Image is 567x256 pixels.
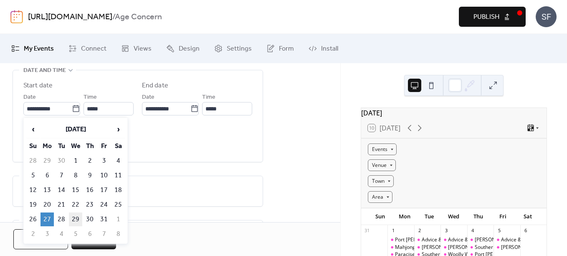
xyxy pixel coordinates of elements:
[202,92,215,102] span: Time
[83,183,96,197] td: 16
[112,9,115,25] b: /
[422,244,493,251] div: [PERSON_NAME] Gadget Clinic
[62,37,113,60] a: Connect
[422,236,488,243] div: Advice & Information Centre
[536,6,557,27] div: SF
[69,154,82,168] td: 1
[26,183,40,197] td: 12
[40,139,54,153] th: Mo
[83,139,96,153] th: Th
[84,92,97,102] span: Time
[55,183,68,197] td: 14
[111,227,125,241] td: 8
[414,244,440,251] div: Ramsey Gadget Clinic
[40,154,54,168] td: 29
[28,235,53,245] span: Cancel
[97,183,111,197] td: 17
[441,208,466,225] div: Wed
[83,169,96,182] td: 9
[26,198,40,212] td: 19
[390,228,396,234] div: 1
[448,236,514,243] div: Advice & Information Centre
[361,108,547,118] div: [DATE]
[55,154,68,168] td: 30
[55,227,68,241] td: 4
[160,37,206,60] a: Design
[111,212,125,226] td: 1
[55,212,68,226] td: 28
[459,7,526,27] button: Publish
[69,198,82,212] td: 22
[440,244,467,251] div: Douglas Gadget Clinic
[86,235,101,245] span: Save
[13,229,68,249] button: Cancel
[494,236,520,243] div: Advice & Information Centre
[23,81,53,91] div: Start date
[515,208,540,225] div: Sat
[28,9,112,25] a: [URL][DOMAIN_NAME]
[134,44,152,54] span: Views
[494,244,520,251] div: Ramsey Gadget Clinic
[5,37,60,60] a: My Events
[69,183,82,197] td: 15
[97,154,111,168] td: 3
[179,44,200,54] span: Design
[40,169,54,182] td: 6
[440,236,467,243] div: Advice & Information Centre
[81,44,106,54] span: Connect
[491,208,515,225] div: Fri
[470,228,476,234] div: 4
[40,227,54,241] td: 3
[69,227,82,241] td: 5
[83,198,96,212] td: 23
[10,10,23,23] img: logo
[83,212,96,226] td: 30
[40,183,54,197] td: 13
[475,236,528,243] div: [PERSON_NAME] Clinic
[392,208,417,225] div: Mon
[97,139,111,153] th: Fr
[111,183,125,197] td: 18
[448,244,501,251] div: [PERSON_NAME] Clinic
[40,212,54,226] td: 27
[467,236,494,243] div: Douglas Gadget Clinic
[111,139,125,153] th: Sa
[467,244,494,251] div: Southern Lunch Club
[466,208,491,225] div: Thu
[115,9,162,25] b: Age Concern
[97,227,111,241] td: 7
[414,236,440,243] div: Advice & Information Centre
[97,169,111,182] td: 10
[395,236,477,243] div: Port [PERSON_NAME] Gadget Clinic
[523,228,529,234] div: 6
[227,44,252,54] span: Settings
[69,212,82,226] td: 29
[26,154,40,168] td: 28
[496,228,502,234] div: 5
[142,81,168,91] div: End date
[387,244,414,251] div: Mahjong
[27,121,39,138] span: ‹
[260,37,300,60] a: Form
[69,169,82,182] td: 8
[97,212,111,226] td: 31
[55,139,68,153] th: Tu
[111,198,125,212] td: 25
[83,227,96,241] td: 6
[26,212,40,226] td: 26
[97,198,111,212] td: 24
[501,236,567,243] div: Advice & Information Centre
[473,12,499,22] span: Publish
[279,44,294,54] span: Form
[112,121,124,138] span: ›
[111,154,125,168] td: 4
[417,208,442,225] div: Tue
[208,37,258,60] a: Settings
[142,92,154,102] span: Date
[26,139,40,153] th: Su
[40,198,54,212] td: 20
[24,44,54,54] span: My Events
[395,244,415,251] div: Mahjong
[321,44,338,54] span: Install
[23,92,36,102] span: Date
